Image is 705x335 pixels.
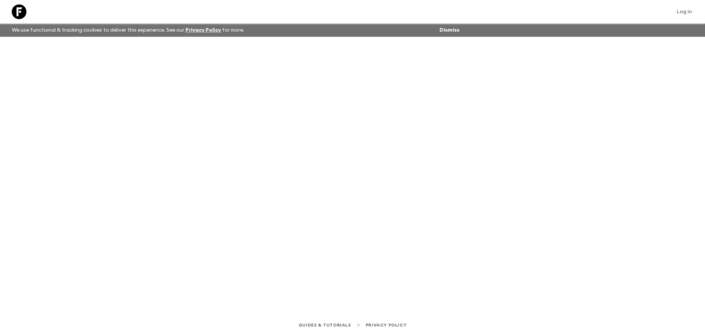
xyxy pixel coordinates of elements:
a: Guides & Tutorials [299,321,351,329]
button: Dismiss [438,25,461,35]
a: Privacy Policy [366,321,406,329]
a: Privacy Policy [185,28,221,33]
a: Log in [673,7,696,17]
p: We use functional & tracking cookies to deliver this experience. See our for more. [9,24,247,37]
